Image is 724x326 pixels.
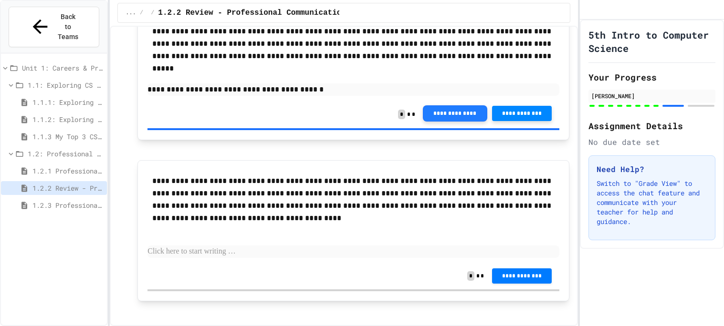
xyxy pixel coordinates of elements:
button: Back to Teams [9,7,99,47]
span: 1.2.3 Professional Communication Challenge [32,200,103,210]
p: Switch to "Grade View" to access the chat feature and communicate with your teacher for help and ... [597,179,707,226]
span: 1.2.1 Professional Communication [32,166,103,176]
span: Unit 1: Careers & Professionalism [22,63,103,73]
div: [PERSON_NAME] [591,92,713,100]
span: / [151,9,154,17]
h1: 5th Intro to Computer Science [588,28,715,55]
span: 1.1: Exploring CS Careers [28,80,103,90]
span: 1.1.2: Exploring CS Careers - Review [32,114,103,124]
span: 1.1.1: Exploring CS Careers [32,97,103,107]
h2: Assignment Details [588,119,715,132]
span: 1.1.3 My Top 3 CS Careers! [32,132,103,142]
span: 1.2.2 Review - Professional Communication [32,183,103,193]
span: / [140,9,143,17]
h3: Need Help? [597,163,707,175]
span: ... [126,9,136,17]
span: 1.2: Professional Communication [28,149,103,159]
div: No due date set [588,136,715,148]
span: 1.2.2 Review - Professional Communication [158,7,346,19]
span: Back to Teams [57,12,79,42]
h2: Your Progress [588,71,715,84]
